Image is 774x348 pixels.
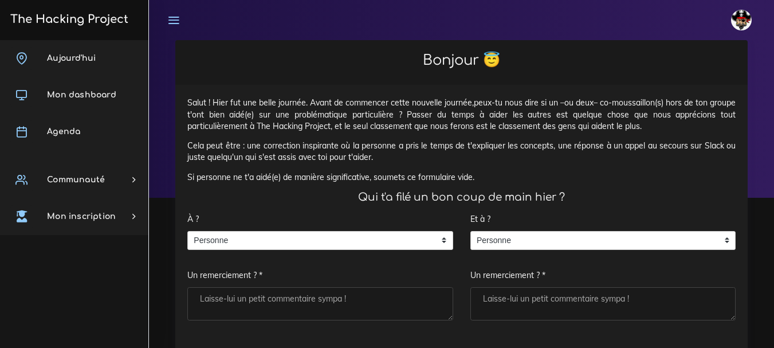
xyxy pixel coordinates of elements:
span: Mon inscription [47,212,116,221]
h2: Bonjour 😇 [187,52,736,69]
p: Si personne ne t'a aidé(e) de manière significative, soumets ce formulaire vide. [187,171,736,183]
img: avatar [731,10,752,30]
span: Personne [471,232,718,250]
p: Salut ! Hier fut une belle journée. Avant de commencer cette nouvelle journée,peux-tu nous dire s... [187,97,736,132]
label: Un remerciement ? * [470,264,545,288]
span: Communauté [47,175,105,184]
span: Aujourd'hui [47,54,96,62]
label: À ? [187,208,199,231]
p: Cela peut être : une correction inspirante où la personne a pris le temps de t'expliquer les conc... [187,140,736,163]
h3: The Hacking Project [7,13,128,26]
span: Personne [188,232,435,250]
h4: Qui t'a filé un bon coup de main hier ? [187,191,736,204]
label: Un remerciement ? * [187,264,262,288]
label: Et à ? [470,208,490,231]
span: Mon dashboard [47,91,116,99]
span: Agenda [47,127,80,136]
